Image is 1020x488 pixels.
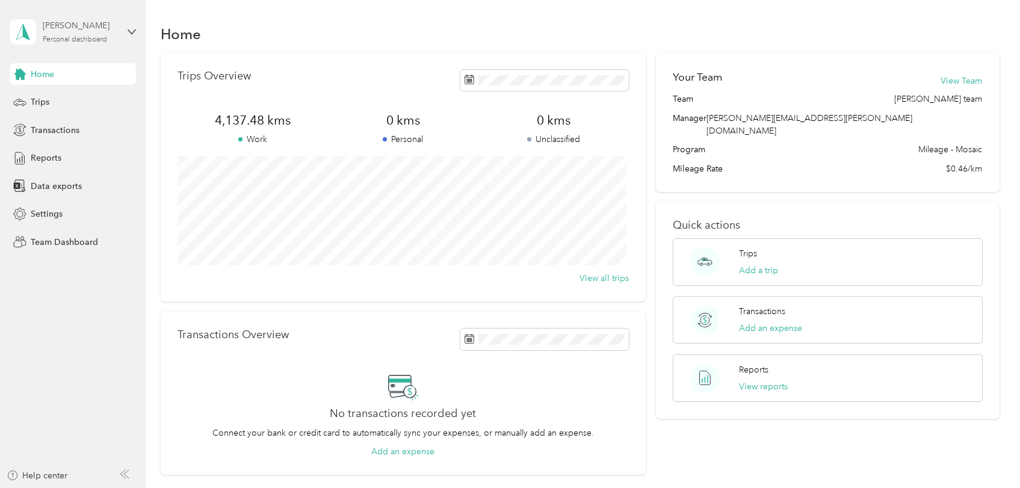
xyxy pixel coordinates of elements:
span: 0 kms [478,112,629,129]
button: Add a trip [739,264,778,277]
button: Add an expense [739,322,802,335]
p: Trips [739,247,757,260]
p: Reports [739,363,768,376]
p: Transactions Overview [178,329,289,341]
h2: Your Team [673,70,722,85]
div: Personal dashboard [43,36,107,43]
h1: Home [161,28,201,40]
span: Manager [673,112,706,137]
span: Settings [31,208,63,220]
span: Trips [31,96,49,108]
p: Trips Overview [178,70,251,82]
p: Connect your bank or credit card to automatically sync your expenses, or manually add an expense. [212,427,594,439]
span: Transactions [31,124,79,137]
span: Program [673,143,705,156]
span: Team [673,93,693,105]
span: Reports [31,152,61,164]
h2: No transactions recorded yet [330,407,476,420]
iframe: Everlance-gr Chat Button Frame [953,421,1020,488]
button: Add an expense [371,445,434,458]
p: Transactions [739,305,785,318]
p: Work [178,133,328,146]
span: Mileage - Mosaic [919,143,983,156]
p: Quick actions [673,219,982,232]
button: View Team [941,75,983,87]
span: Mileage Rate [673,162,723,175]
p: Unclassified [478,133,629,146]
button: View all trips [580,272,629,285]
span: Home [31,68,54,81]
span: 4,137.48 kms [178,112,328,129]
span: $0.46/km [947,162,983,175]
span: [PERSON_NAME][EMAIL_ADDRESS][PERSON_NAME][DOMAIN_NAME] [706,113,912,136]
span: [PERSON_NAME] team [895,93,983,105]
span: 0 kms [328,112,478,129]
button: View reports [739,380,788,393]
span: Team Dashboard [31,236,98,249]
div: [PERSON_NAME] [43,19,118,32]
p: Personal [328,133,478,146]
button: Help center [7,469,68,482]
span: Data exports [31,180,82,193]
